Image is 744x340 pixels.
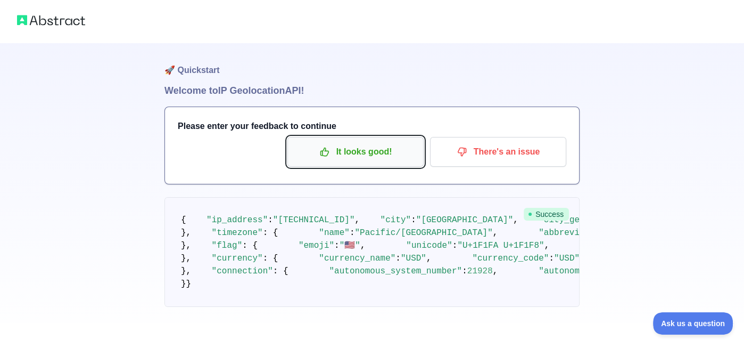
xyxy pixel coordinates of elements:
span: "timezone" [212,228,263,238]
span: "[TECHNICAL_ID]" [273,215,355,225]
iframe: Toggle Customer Support [653,312,733,335]
button: It looks good! [287,137,424,167]
h1: 🚀 Quickstart [164,43,580,83]
span: : [452,241,458,250]
span: : { [263,228,278,238]
span: , [493,266,498,276]
span: "flag" [212,241,243,250]
span: : [268,215,273,225]
span: : { [242,241,258,250]
span: , [354,215,360,225]
span: "abbreviation" [539,228,610,238]
span: , [426,254,432,263]
span: : [411,215,416,225]
span: , [544,241,550,250]
p: It looks good! [295,143,416,161]
span: : { [273,266,288,276]
span: "autonomous_system_organization" [539,266,702,276]
span: : [462,266,467,276]
span: "connection" [212,266,273,276]
span: , [513,215,518,225]
h1: Welcome to IP Geolocation API! [164,83,580,98]
span: "autonomous_system_number" [329,266,462,276]
span: "🇺🇸" [340,241,360,250]
span: "USD" [401,254,426,263]
span: , [360,241,366,250]
span: "currency" [212,254,263,263]
img: Abstract logo [17,13,85,28]
p: There's an issue [438,143,558,161]
span: "ip_address" [206,215,268,225]
span: "unicode" [406,241,452,250]
span: "name" [319,228,350,238]
span: : [549,254,554,263]
span: "Pacific/[GEOGRAPHIC_DATA]" [354,228,492,238]
span: "emoji" [299,241,334,250]
span: : { [263,254,278,263]
span: { [181,215,186,225]
span: , [493,228,498,238]
span: 21928 [467,266,493,276]
span: : [395,254,401,263]
span: Success [524,208,569,221]
span: "U+1F1FA U+1F1F8" [457,241,544,250]
span: "currency_code" [472,254,549,263]
span: "[GEOGRAPHIC_DATA]" [416,215,513,225]
button: There's an issue [430,137,566,167]
span: "USD" [554,254,580,263]
span: : [350,228,355,238]
h3: Please enter your feedback to continue [178,120,566,133]
span: "city" [380,215,411,225]
span: "currency_name" [319,254,395,263]
span: : [334,241,340,250]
